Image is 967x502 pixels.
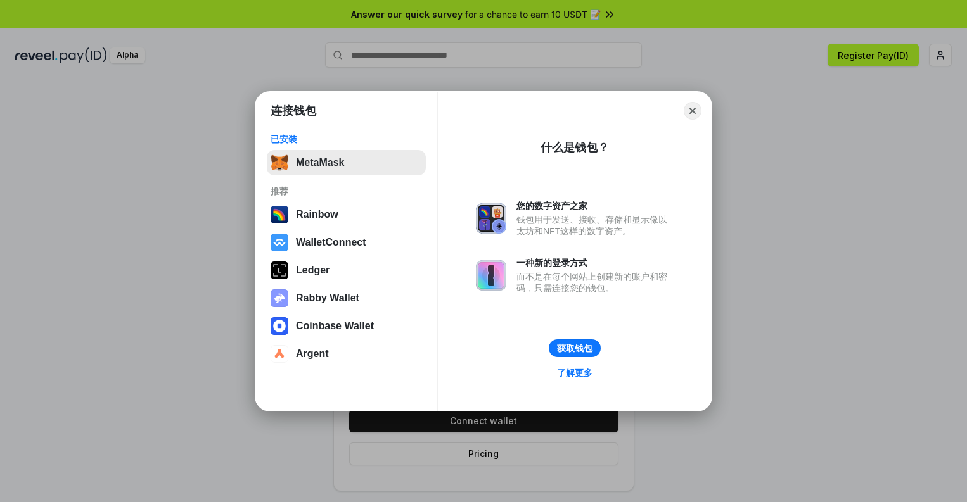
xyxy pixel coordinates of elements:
button: 获取钱包 [549,339,601,357]
img: svg+xml,%3Csvg%20width%3D%22120%22%20height%3D%22120%22%20viewBox%3D%220%200%20120%20120%22%20fil... [271,206,288,223]
button: Coinbase Wallet [267,313,426,339]
div: Rainbow [296,209,338,220]
a: 了解更多 [549,365,600,381]
img: svg+xml,%3Csvg%20xmlns%3D%22http%3A%2F%2Fwww.w3.org%2F2000%2Fsvg%22%20fill%3D%22none%22%20viewBox... [476,260,506,291]
div: 钱包用于发送、接收、存储和显示像以太坊和NFT这样的数字资产。 [516,214,674,237]
div: MetaMask [296,157,344,168]
button: Argent [267,341,426,367]
img: svg+xml,%3Csvg%20xmlns%3D%22http%3A%2F%2Fwww.w3.org%2F2000%2Fsvg%22%20fill%3D%22none%22%20viewBox... [271,289,288,307]
button: Rainbow [267,202,426,227]
button: WalletConnect [267,230,426,255]
div: 已安装 [271,134,422,145]
button: Ledger [267,258,426,283]
h1: 连接钱包 [271,103,316,118]
div: Argent [296,348,329,360]
div: 获取钱包 [557,342,592,354]
img: svg+xml,%3Csvg%20xmlns%3D%22http%3A%2F%2Fwww.w3.org%2F2000%2Fsvg%22%20width%3D%2228%22%20height%3... [271,261,288,279]
button: MetaMask [267,150,426,175]
button: Rabby Wallet [267,286,426,311]
div: Coinbase Wallet [296,320,374,332]
img: svg+xml,%3Csvg%20width%3D%2228%22%20height%3D%2228%22%20viewBox%3D%220%200%2028%2028%22%20fill%3D... [271,317,288,335]
div: 一种新的登录方式 [516,257,674,268]
div: 推荐 [271,185,422,197]
div: 您的数字资产之家 [516,200,674,211]
div: 什么是钱包？ [541,140,609,155]
div: 而不是在每个网站上创建新的账户和密码，只需连接您的钱包。 [516,271,674,294]
div: Ledger [296,265,330,276]
div: WalletConnect [296,237,366,248]
button: Close [684,102,701,120]
img: svg+xml,%3Csvg%20fill%3D%22none%22%20height%3D%2233%22%20viewBox%3D%220%200%2035%2033%22%20width%... [271,154,288,172]
img: svg+xml,%3Csvg%20xmlns%3D%22http%3A%2F%2Fwww.w3.org%2F2000%2Fsvg%22%20fill%3D%22none%22%20viewBox... [476,203,506,234]
img: svg+xml,%3Csvg%20width%3D%2228%22%20height%3D%2228%22%20viewBox%3D%220%200%2028%2028%22%20fill%3D... [271,234,288,251]
div: Rabby Wallet [296,292,359,304]
div: 了解更多 [557,367,592,379]
img: svg+xml,%3Csvg%20width%3D%2228%22%20height%3D%2228%22%20viewBox%3D%220%200%2028%2028%22%20fill%3D... [271,345,288,363]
